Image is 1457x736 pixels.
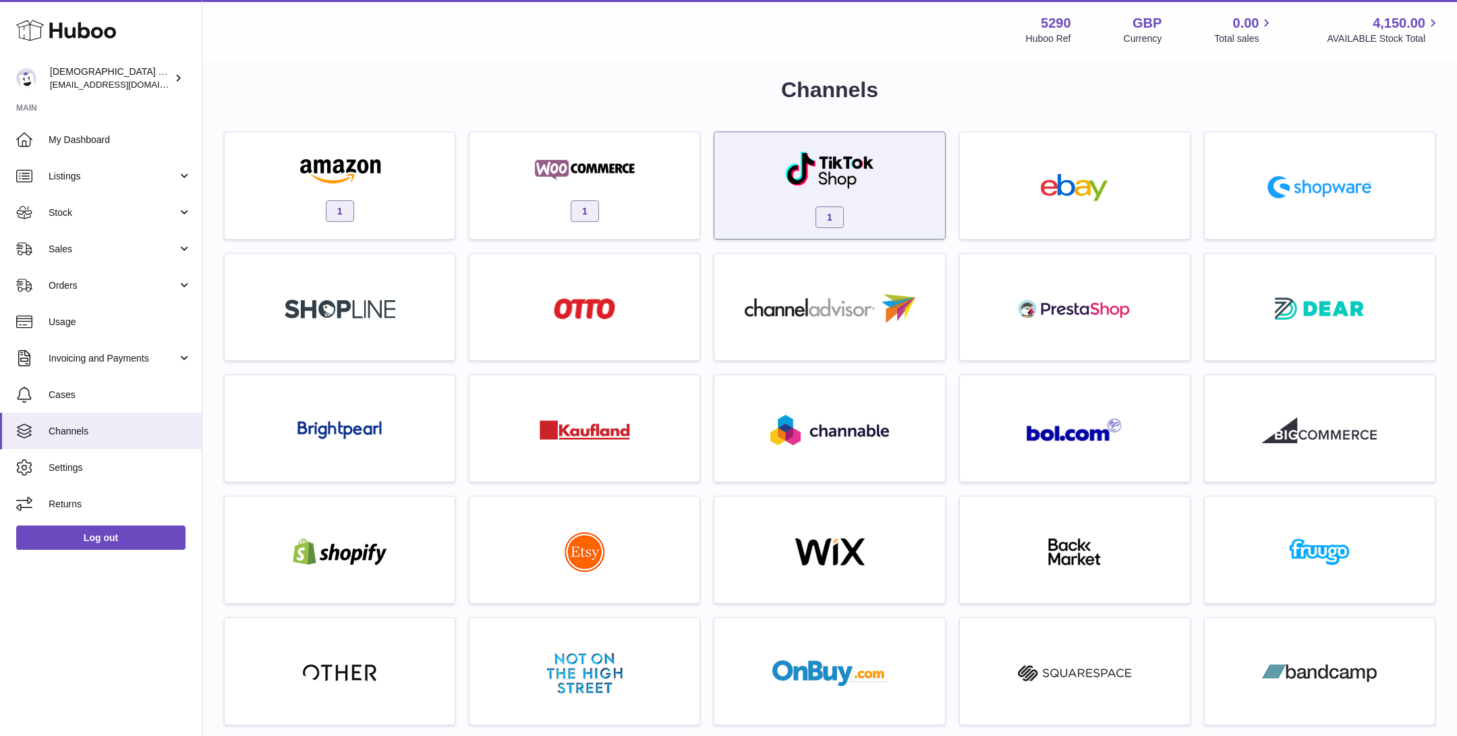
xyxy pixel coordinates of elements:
[721,503,938,596] a: wix
[303,663,377,683] img: other
[16,68,36,88] img: info@muslimcharity.org.uk
[565,532,605,572] img: roseta-etsy
[49,389,192,401] span: Cases
[476,382,693,475] a: roseta-kaufland
[224,76,1435,105] h1: Channels
[476,139,693,232] a: woocommerce 1
[1124,32,1162,45] div: Currency
[554,298,615,319] img: roseta-otto
[784,150,876,190] img: roseta-tiktokshop
[16,526,185,550] a: Log out
[285,300,395,318] img: roseta-shopline
[231,625,448,718] a: other
[967,625,1183,718] a: squarespace
[721,382,938,475] a: roseta-channable
[527,157,642,183] img: woocommerce
[283,538,397,565] img: shopify
[1373,14,1425,32] span: 4,150.00
[1262,171,1377,204] img: roseta-shopware
[1262,660,1377,687] img: bandcamp
[721,260,938,353] a: roseta-channel-advisor
[297,421,382,440] img: roseta-brightpearl
[547,653,623,693] img: notonthehighstreet
[1017,660,1132,687] img: squarespace
[1017,174,1132,201] img: ebay
[49,134,192,146] span: My Dashboard
[772,660,887,687] img: onbuy
[1233,14,1259,32] span: 0.00
[49,498,192,511] span: Returns
[1211,139,1428,232] a: roseta-shopware
[231,139,448,232] a: amazon 1
[540,420,630,440] img: roseta-kaufland
[721,139,938,232] a: roseta-tiktokshop 1
[816,206,844,228] span: 1
[1262,417,1377,444] img: roseta-bigcommerce
[49,206,177,219] span: Stock
[1027,418,1122,442] img: roseta-bol
[1327,14,1441,45] a: 4,150.00 AVAILABLE Stock Total
[49,461,192,474] span: Settings
[967,260,1183,353] a: roseta-prestashop
[50,79,198,90] span: [EMAIL_ADDRESS][DOMAIN_NAME]
[231,503,448,596] a: shopify
[1211,260,1428,353] a: roseta-dear
[1211,382,1428,475] a: roseta-bigcommerce
[1211,625,1428,718] a: bandcamp
[231,260,448,353] a: roseta-shopline
[770,415,889,445] img: roseta-channable
[1133,14,1162,32] strong: GBP
[1262,538,1377,565] img: fruugo
[1017,295,1132,322] img: roseta-prestashop
[326,200,354,222] span: 1
[1327,32,1441,45] span: AVAILABLE Stock Total
[1214,32,1274,45] span: Total sales
[1214,14,1274,45] a: 0.00 Total sales
[1026,32,1071,45] div: Huboo Ref
[231,382,448,475] a: roseta-brightpearl
[283,157,397,183] img: amazon
[49,316,192,329] span: Usage
[476,625,693,718] a: notonthehighstreet
[49,425,192,438] span: Channels
[967,139,1183,232] a: ebay
[745,294,915,323] img: roseta-channel-advisor
[1271,293,1368,324] img: roseta-dear
[1041,14,1071,32] strong: 5290
[1211,503,1428,596] a: fruugo
[967,382,1183,475] a: roseta-bol
[476,503,693,596] a: roseta-etsy
[1017,538,1132,565] img: backmarket
[772,538,887,565] img: wix
[49,243,177,256] span: Sales
[476,260,693,353] a: roseta-otto
[967,503,1183,596] a: backmarket
[50,65,171,91] div: [DEMOGRAPHIC_DATA] Charity
[49,279,177,292] span: Orders
[49,170,177,183] span: Listings
[49,352,177,365] span: Invoicing and Payments
[571,200,599,222] span: 1
[721,625,938,718] a: onbuy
